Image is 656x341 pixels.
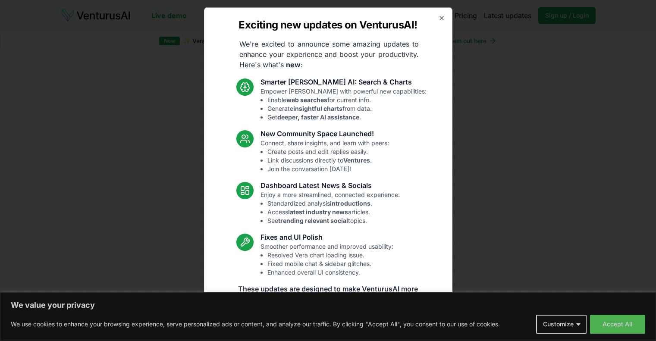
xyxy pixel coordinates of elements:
h2: Exciting new updates on VenturusAI! [239,18,417,31]
strong: new [286,60,301,69]
li: See topics. [267,216,400,225]
h3: Dashboard Latest News & Socials [261,180,400,190]
li: Enhanced overall UI consistency. [267,268,393,276]
li: Standardized analysis . [267,199,400,207]
h3: Smarter [PERSON_NAME] AI: Search & Charts [261,76,427,87]
p: These updates are designed to make VenturusAI more powerful, intuitive, and user-friendly. Let us... [232,283,425,314]
p: Empower [PERSON_NAME] with powerful new capabilities: [261,87,427,121]
p: Connect, share insights, and learn with peers: [261,138,389,173]
li: Resolved Vera chart loading issue. [267,250,393,259]
strong: Ventures [343,156,370,163]
strong: trending relevant social [278,216,348,224]
li: Get . [267,113,427,121]
strong: insightful charts [293,104,342,112]
p: Smoother performance and improved usability: [261,242,393,276]
p: We're excited to announce some amazing updates to enhance your experience and boost your producti... [232,38,426,69]
li: Generate from data. [267,104,427,113]
li: Access articles. [267,207,400,216]
li: Create posts and edit replies easily. [267,147,389,156]
li: Join the conversation [DATE]! [267,164,389,173]
strong: deeper, faster AI assistance [277,113,359,120]
li: Enable for current info. [267,95,427,104]
strong: introductions [330,199,370,206]
li: Link discussions directly to . [267,156,389,164]
li: Fixed mobile chat & sidebar glitches. [267,259,393,268]
h3: Fixes and UI Polish [261,232,393,242]
strong: web searches [286,96,327,103]
h3: New Community Space Launched! [261,128,389,138]
p: Enjoy a more streamlined, connected experience: [261,190,400,225]
strong: latest industry news [288,208,348,215]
